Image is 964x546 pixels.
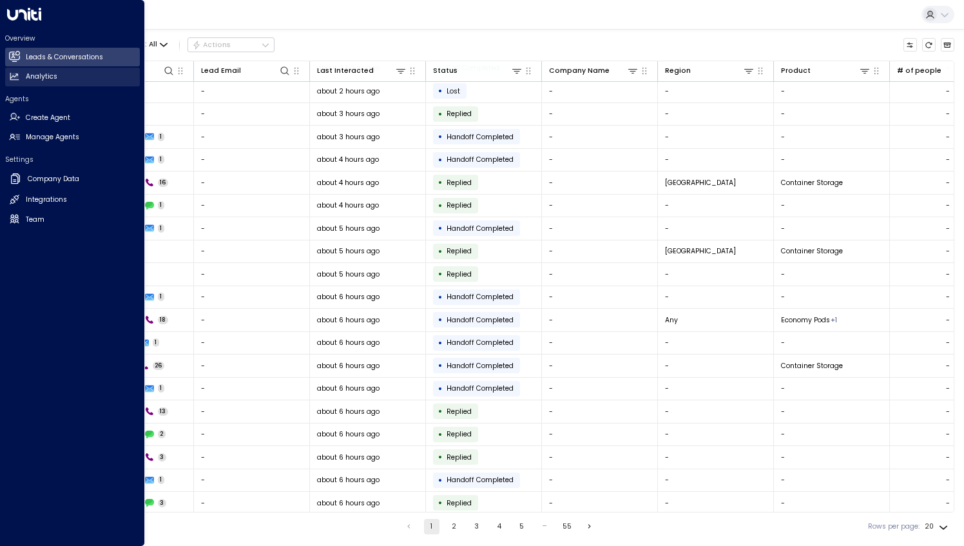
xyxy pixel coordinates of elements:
[438,83,443,99] div: •
[665,178,736,188] span: London
[438,151,443,168] div: •
[941,38,955,52] button: Archived Leads
[158,293,165,301] span: 1
[317,498,380,508] span: about 6 hours ago
[537,519,552,534] div: …
[774,217,890,240] td: -
[658,492,774,514] td: -
[447,200,472,210] span: Replied
[5,210,140,229] a: Team
[946,384,950,393] div: -
[542,492,658,514] td: -
[438,174,443,191] div: •
[542,400,658,423] td: -
[781,65,811,77] div: Product
[317,338,380,347] span: about 6 hours ago
[774,469,890,492] td: -
[447,338,514,347] span: Handoff Completed
[946,269,950,279] div: -
[194,378,310,400] td: -
[658,263,774,286] td: -
[5,191,140,210] a: Integrations
[158,179,169,187] span: 16
[542,469,658,492] td: -
[774,424,890,446] td: -
[201,65,241,77] div: Lead Email
[28,174,79,184] h2: Company Data
[153,338,160,347] span: 1
[158,201,165,210] span: 1
[542,217,658,240] td: -
[946,224,950,233] div: -
[26,132,79,142] h2: Manage Agents
[781,178,843,188] span: Container Storage
[194,171,310,194] td: -
[658,286,774,309] td: -
[194,149,310,171] td: -
[188,37,275,53] button: Actions
[774,149,890,171] td: -
[149,41,157,48] span: All
[317,86,380,96] span: about 2 hours ago
[317,200,379,210] span: about 4 hours ago
[194,492,310,514] td: -
[194,240,310,263] td: -
[447,315,514,325] span: Handoff Completed
[447,178,472,188] span: Replied
[447,155,514,164] span: Handoff Completed
[469,519,485,534] button: Go to page 3
[194,217,310,240] td: -
[194,80,310,102] td: -
[438,197,443,214] div: •
[158,476,165,484] span: 1
[317,361,380,371] span: about 6 hours ago
[447,132,514,142] span: Handoff Completed
[542,286,658,309] td: -
[946,155,950,164] div: -
[194,355,310,377] td: -
[5,68,140,86] a: Analytics
[542,149,658,171] td: -
[26,72,57,82] h2: Analytics
[658,332,774,355] td: -
[665,315,678,325] span: Any
[447,246,472,256] span: Replied
[158,407,169,416] span: 13
[188,37,275,53] div: Button group with a nested menu
[317,407,380,416] span: about 6 hours ago
[438,449,443,465] div: •
[658,126,774,148] td: -
[194,400,310,423] td: -
[665,246,736,256] span: London
[424,519,439,534] button: page 1
[542,126,658,148] td: -
[194,263,310,286] td: -
[658,378,774,400] td: -
[946,132,950,142] div: -
[317,453,380,462] span: about 6 hours ago
[194,332,310,355] td: -
[542,332,658,355] td: -
[658,195,774,217] td: -
[447,269,472,279] span: Replied
[774,195,890,217] td: -
[658,149,774,171] td: -
[438,266,443,282] div: •
[192,41,231,50] div: Actions
[26,215,44,225] h2: Team
[5,94,140,104] h2: Agents
[774,103,890,126] td: -
[317,155,379,164] span: about 4 hours ago
[946,292,950,302] div: -
[542,446,658,469] td: -
[317,64,407,77] div: Last Interacted
[194,195,310,217] td: -
[438,289,443,306] div: •
[158,499,167,507] span: 3
[903,38,918,52] button: Customize
[774,446,890,469] td: -
[194,126,310,148] td: -
[946,200,950,210] div: -
[549,65,610,77] div: Company Name
[447,224,514,233] span: Handoff Completed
